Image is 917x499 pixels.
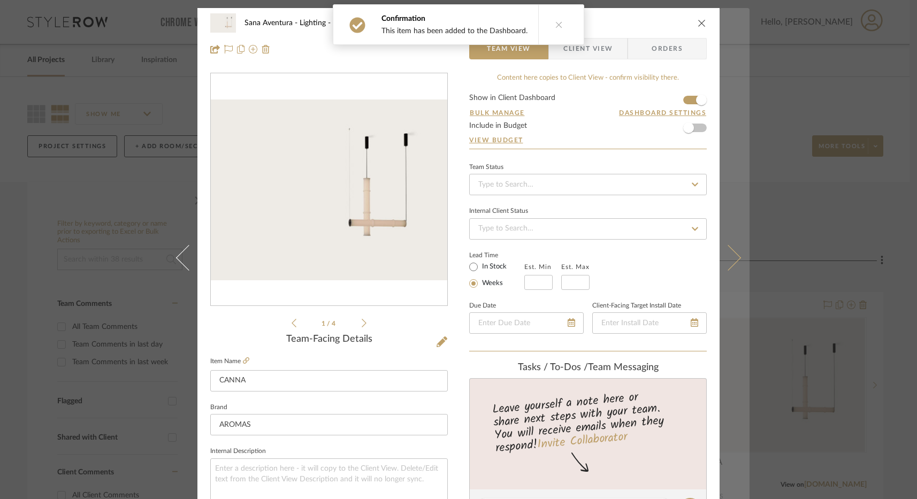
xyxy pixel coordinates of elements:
img: 637a21cc-dbbf-4735-afcc-b6560c85176b_436x436.jpg [211,99,447,280]
button: Dashboard Settings [618,108,707,118]
div: Leave yourself a note here or share next steps with your team. You will receive emails when they ... [468,386,708,457]
label: Item Name [210,357,249,366]
span: Tasks / To-Dos / [518,363,588,372]
label: Est. Max [561,263,590,271]
a: Invite Collaborator [537,428,628,455]
span: Client View [563,38,613,59]
label: Client-Facing Target Install Date [592,303,681,309]
label: Brand [210,405,227,410]
input: Type to Search… [469,174,707,195]
div: Content here copies to Client View - confirm visibility there. [469,73,707,83]
div: team Messaging [469,362,707,374]
input: Enter Item Name [210,370,448,391]
div: 0 [211,74,447,306]
img: 637a21cc-dbbf-4735-afcc-b6560c85176b_48x40.jpg [210,12,236,34]
span: Lighting [300,19,333,27]
img: Remove from project [262,45,270,53]
input: Enter Due Date [469,312,584,334]
div: Internal Client Status [469,209,528,214]
label: Weeks [480,279,503,288]
label: In Stock [480,262,507,272]
label: Lead Time [469,250,524,260]
button: Bulk Manage [469,108,525,118]
button: close [697,18,707,28]
label: Internal Description [210,449,266,454]
span: 1 [322,320,327,327]
a: View Budget [469,136,707,144]
div: This item has been added to the Dashboard. [381,26,528,36]
input: Enter Brand [210,414,448,435]
input: Enter Install Date [592,312,707,334]
span: Orders [640,38,694,59]
span: 4 [332,320,337,327]
div: Team-Facing Details [210,334,448,346]
input: Type to Search… [469,218,707,240]
div: Confirmation [381,13,528,24]
span: / [327,320,332,327]
label: Est. Min [524,263,552,271]
mat-radio-group: Select item type [469,260,524,290]
span: Sana Aventura [244,19,300,27]
label: Due Date [469,303,496,309]
div: Team Status [469,165,503,170]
